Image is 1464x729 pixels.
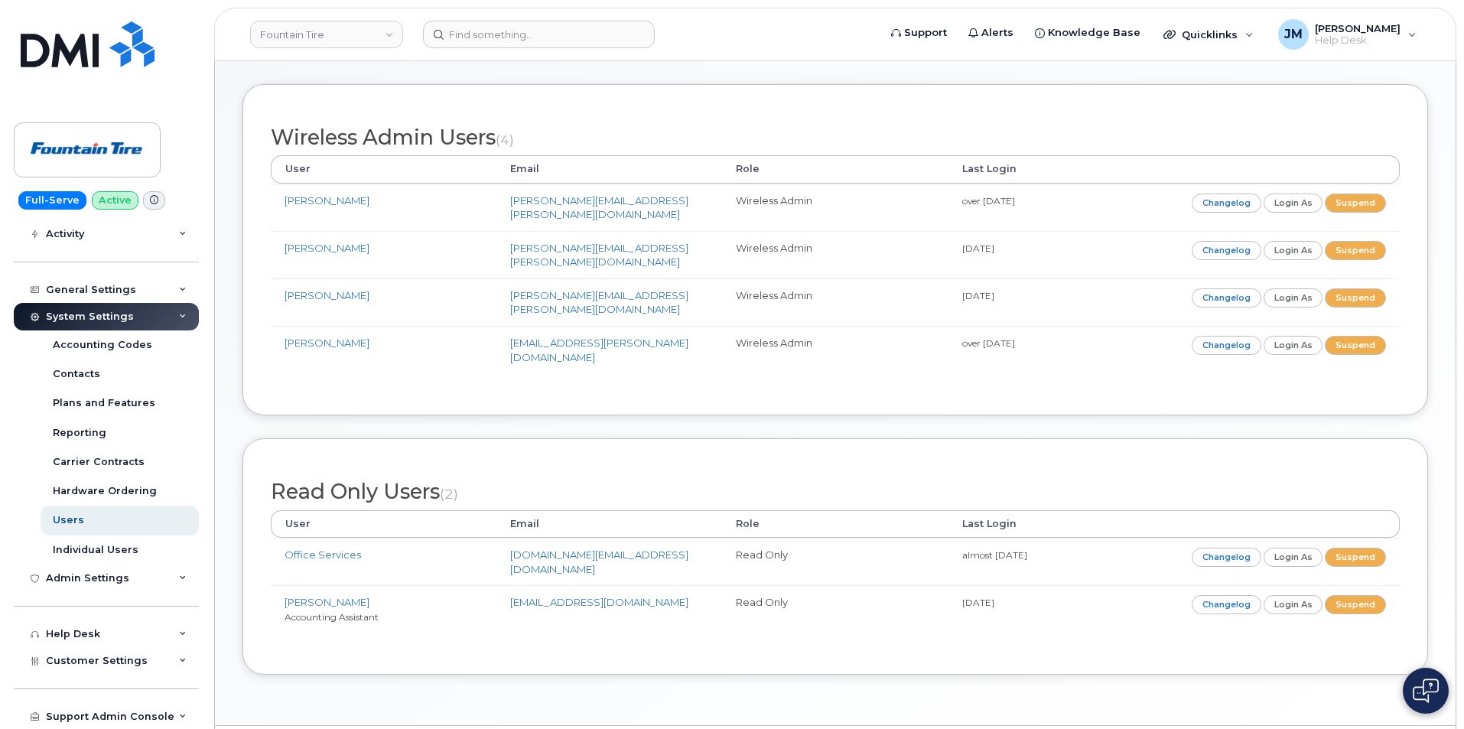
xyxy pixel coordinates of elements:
a: Changelog [1192,194,1261,213]
a: [PERSON_NAME][EMAIL_ADDRESS][PERSON_NAME][DOMAIN_NAME] [510,289,688,316]
a: [PERSON_NAME] [285,337,369,349]
th: Last Login [948,510,1174,538]
a: Fountain Tire [250,21,403,48]
small: (4) [496,132,514,148]
div: Jonas Mutoke [1267,19,1427,50]
img: Open chat [1413,679,1439,703]
td: Wireless Admin [722,326,948,373]
input: Find something... [423,21,655,48]
a: [PERSON_NAME] [285,194,369,207]
small: Accounting Assistant [285,611,379,623]
small: almost [DATE] [962,549,1027,561]
small: (2) [440,486,458,502]
span: Knowledge Base [1048,25,1140,41]
a: Suspend [1325,595,1386,614]
td: Wireless Admin [722,278,948,326]
small: over [DATE] [962,195,1015,207]
a: Support [880,18,958,48]
td: Wireless Admin [722,231,948,278]
span: JM [1284,25,1303,44]
a: [DOMAIN_NAME][EMAIL_ADDRESS][DOMAIN_NAME] [510,548,688,575]
h2: Read Only Users [271,480,1400,503]
a: Login as [1264,336,1323,355]
a: [PERSON_NAME] [285,242,369,254]
td: Read Only [722,538,948,585]
a: Login as [1264,241,1323,260]
a: [EMAIL_ADDRESS][DOMAIN_NAME] [510,596,688,608]
th: User [271,510,496,538]
span: Quicklinks [1182,28,1238,41]
th: Role [722,510,948,538]
h2: Wireless Admin Users [271,126,1400,149]
small: over [DATE] [962,337,1015,349]
th: Email [496,510,722,538]
a: [PERSON_NAME][EMAIL_ADDRESS][PERSON_NAME][DOMAIN_NAME] [510,194,688,221]
span: Alerts [981,25,1013,41]
th: Role [722,155,948,183]
th: Last Login [948,155,1174,183]
span: Help Desk [1315,34,1401,47]
a: Changelog [1192,595,1261,614]
a: Suspend [1325,241,1386,260]
a: Alerts [958,18,1024,48]
td: Read Only [722,585,948,633]
a: Suspend [1325,194,1386,213]
a: Login as [1264,288,1323,308]
a: [PERSON_NAME] [285,289,369,301]
a: Suspend [1325,336,1386,355]
a: Knowledge Base [1024,18,1151,48]
a: Login as [1264,595,1323,614]
a: Office Services [285,548,361,561]
a: Changelog [1192,241,1261,260]
a: Suspend [1325,288,1386,308]
th: User [271,155,496,183]
small: [DATE] [962,290,994,301]
span: [PERSON_NAME] [1315,22,1401,34]
a: [EMAIL_ADDRESS][PERSON_NAME][DOMAIN_NAME] [510,337,688,363]
a: Changelog [1192,336,1261,355]
a: [PERSON_NAME][EMAIL_ADDRESS][PERSON_NAME][DOMAIN_NAME] [510,242,688,268]
a: Suspend [1325,548,1386,567]
div: Quicklinks [1153,19,1264,50]
a: Login as [1264,194,1323,213]
small: [DATE] [962,242,994,254]
a: Changelog [1192,548,1261,567]
th: Email [496,155,722,183]
td: Wireless Admin [722,184,948,231]
span: Support [904,25,947,41]
a: [PERSON_NAME] [285,596,369,608]
small: [DATE] [962,597,994,608]
a: Changelog [1192,288,1261,308]
a: Login as [1264,548,1323,567]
